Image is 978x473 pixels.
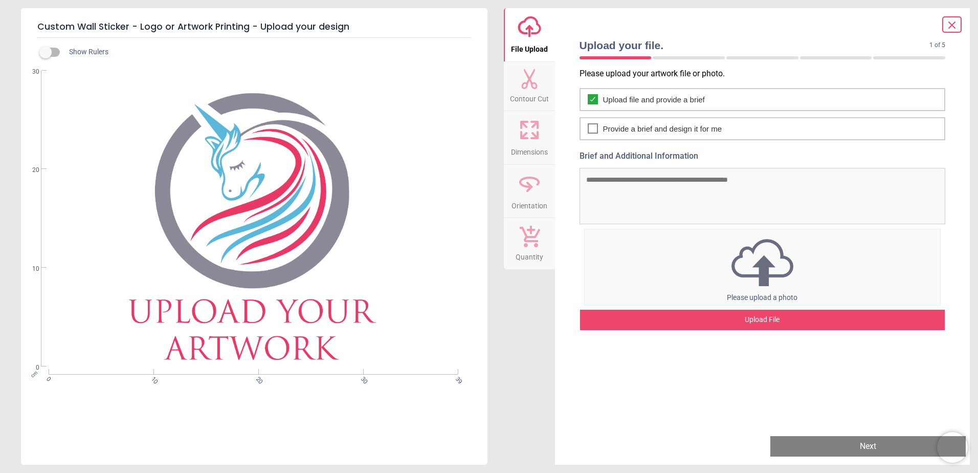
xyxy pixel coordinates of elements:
[504,62,555,111] button: Contour Cut
[30,370,39,379] span: cm
[511,39,548,55] span: File Upload
[580,68,954,79] p: Please upload your artwork file or photo.
[453,375,460,382] span: 39
[603,94,705,105] span: Upload file and provide a brief
[603,123,722,134] span: Provide a brief and design it for me
[254,375,260,382] span: 20
[510,89,549,104] span: Contour Cut
[20,265,39,273] span: 10
[504,165,555,218] button: Orientation
[511,142,548,158] span: Dimensions
[45,375,51,382] span: 0
[727,293,797,302] span: Please upload a photo
[937,432,968,463] iframe: Brevo live chat
[580,150,946,162] label: Brief and Additional Information
[516,247,543,263] span: Quantity
[504,218,555,269] button: Quantity
[37,16,471,38] h5: Custom Wall Sticker - Logo or Artwork Printing - Upload your design
[359,375,365,382] span: 30
[580,38,930,53] span: Upload your file.
[20,363,39,372] span: 0
[20,166,39,175] span: 20
[770,436,966,457] button: Next
[504,8,555,61] button: File Upload
[580,310,945,330] div: Upload File
[512,196,547,211] span: Orientation
[929,41,945,50] span: 1 of 5
[504,111,555,164] button: Dimensions
[585,236,941,289] img: upload icon
[46,46,487,58] div: Show Rulers
[20,68,39,76] span: 30
[149,375,155,382] span: 10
